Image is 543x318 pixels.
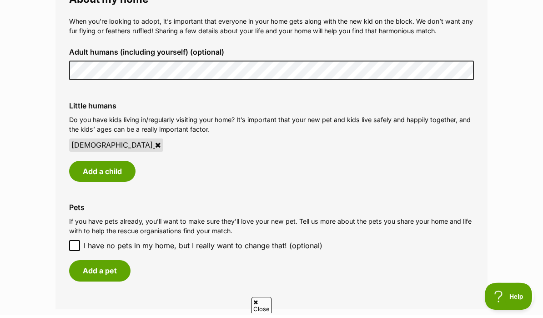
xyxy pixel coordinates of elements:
[84,244,322,255] span: I have no pets in my home, but I really want to change that! (optional)
[69,51,474,60] label: Adult humans (including yourself) (optional)
[69,207,474,215] label: Pets
[69,20,474,40] p: When you’re looking to adopt, it’s important that everyone in your home gets along with the new k...
[69,118,474,138] p: Do you have kids living in/regularly visiting your home? It’s important that your new pet and kid...
[69,105,474,113] label: Little humans
[485,286,534,313] iframe: Help Scout Beacon - Open
[69,142,163,155] div: [DEMOGRAPHIC_DATA]
[251,301,271,317] span: Close
[69,220,474,240] p: If you have pets already, you’ll want to make sure they’ll love your new pet. Tell us more about ...
[69,264,131,285] button: Add a pet
[69,164,136,185] button: Add a child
